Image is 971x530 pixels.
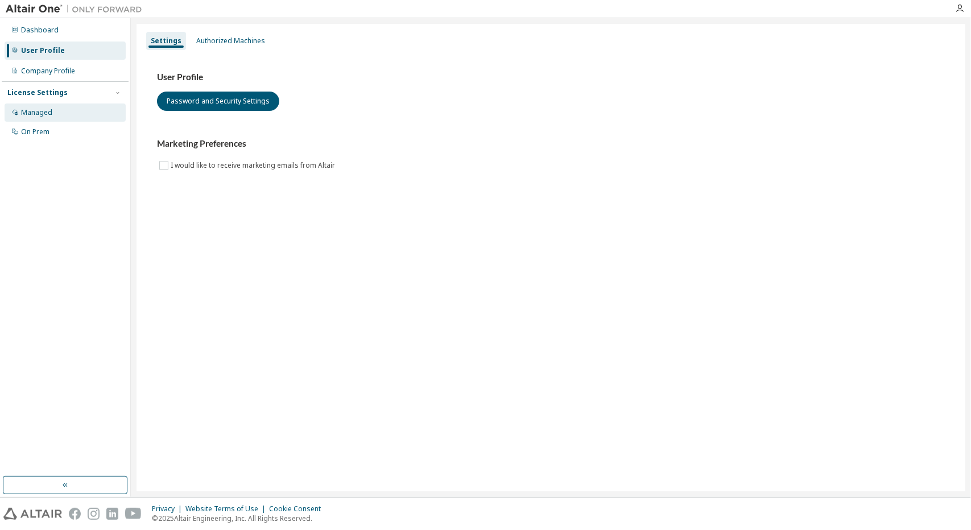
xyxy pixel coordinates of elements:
[125,508,142,520] img: youtube.svg
[152,504,185,514] div: Privacy
[269,504,328,514] div: Cookie Consent
[157,92,279,111] button: Password and Security Settings
[21,26,59,35] div: Dashboard
[157,138,945,150] h3: Marketing Preferences
[157,72,945,83] h3: User Profile
[152,514,328,523] p: © 2025 Altair Engineering, Inc. All Rights Reserved.
[106,508,118,520] img: linkedin.svg
[21,67,75,76] div: Company Profile
[69,508,81,520] img: facebook.svg
[88,508,100,520] img: instagram.svg
[21,46,65,55] div: User Profile
[196,36,265,45] div: Authorized Machines
[171,159,337,172] label: I would like to receive marketing emails from Altair
[185,504,269,514] div: Website Terms of Use
[21,127,49,136] div: On Prem
[151,36,181,45] div: Settings
[21,108,52,117] div: Managed
[3,508,62,520] img: altair_logo.svg
[6,3,148,15] img: Altair One
[7,88,68,97] div: License Settings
